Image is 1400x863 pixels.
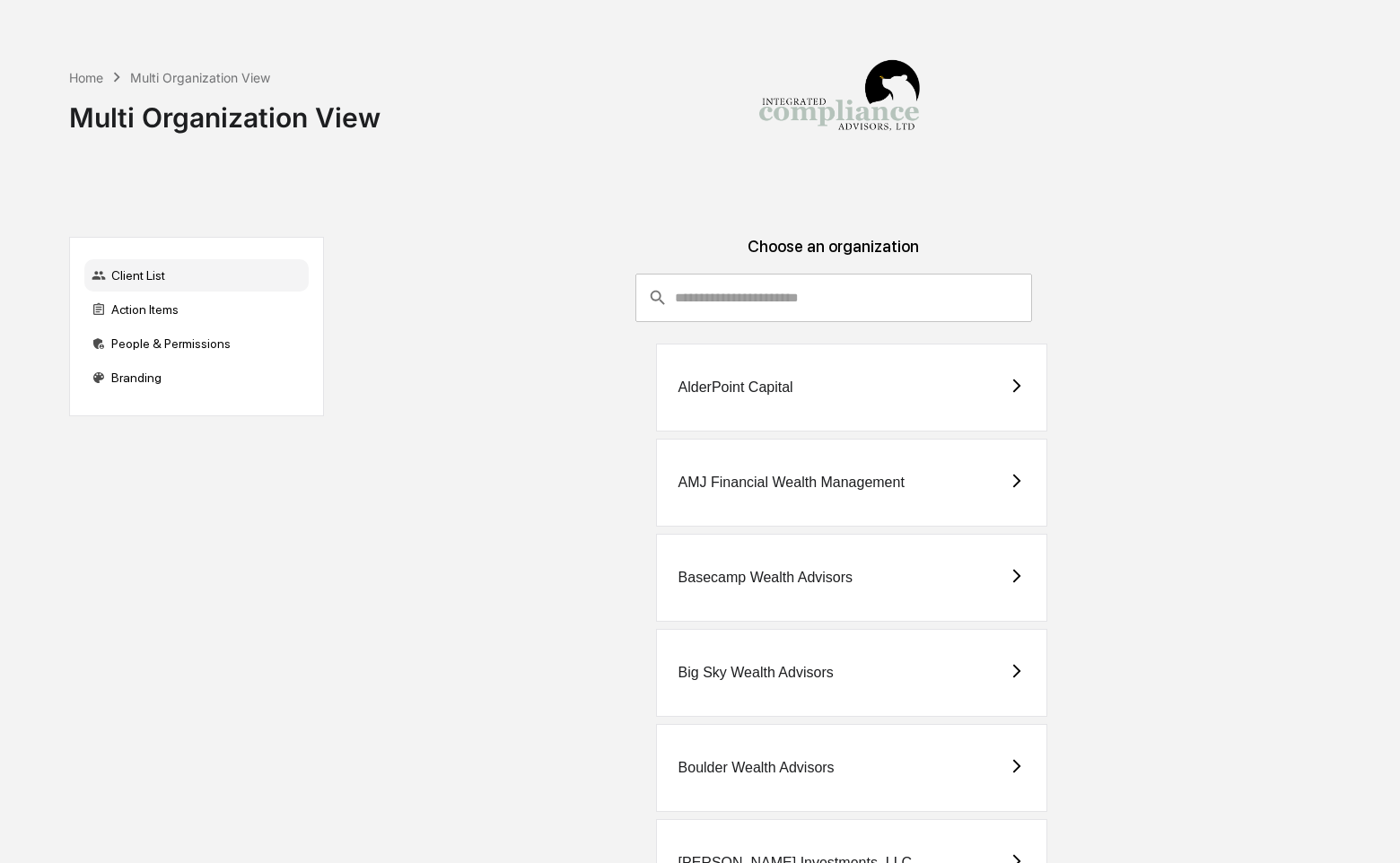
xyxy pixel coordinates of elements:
div: People & Permissions [84,327,309,360]
img: Integrated Compliance Advisors [749,14,929,194]
div: Home [69,70,103,85]
div: Branding [84,362,309,394]
div: Multi Organization View [69,87,381,134]
div: Boulder Wealth Advisors [678,760,835,776]
div: Basecamp Wealth Advisors [678,570,853,586]
div: Action Items [84,293,309,326]
div: AMJ Financial Wealth Management [678,475,905,491]
div: Client List [84,259,309,292]
div: consultant-dashboard__filter-organizations-search-bar [635,274,1032,322]
div: Multi Organization View [130,70,270,85]
div: AlderPoint Capital [678,379,793,396]
div: Choose an organization [338,237,1329,274]
div: Big Sky Wealth Advisors [678,665,834,681]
